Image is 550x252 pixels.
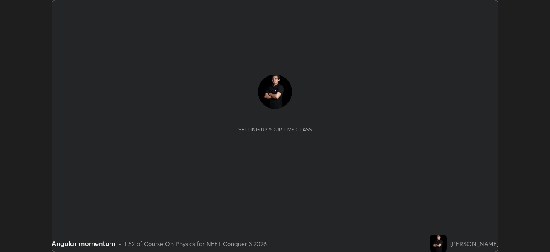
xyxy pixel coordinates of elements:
div: [PERSON_NAME] [450,239,498,248]
div: • [119,239,122,248]
img: 40cbeb4c3a5c4ff3bcc3c6587ae1c9d7.jpg [258,75,292,109]
img: 40cbeb4c3a5c4ff3bcc3c6587ae1c9d7.jpg [430,235,447,252]
div: L52 of Course On Physics for NEET Conquer 3 2026 [125,239,267,248]
div: Angular momentum [52,238,115,249]
div: Setting up your live class [238,126,312,133]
